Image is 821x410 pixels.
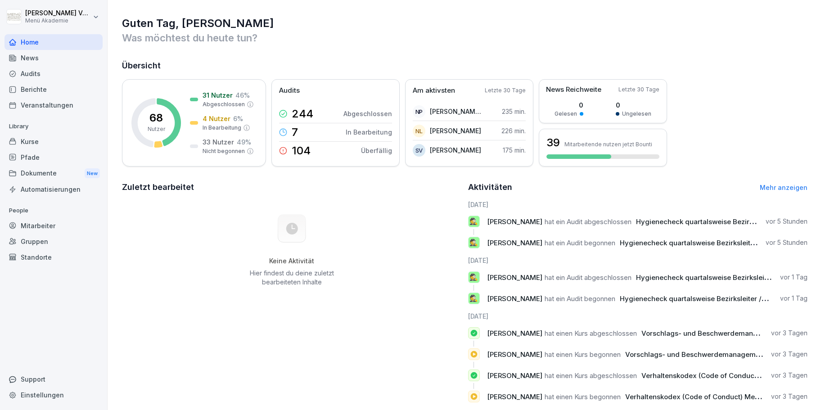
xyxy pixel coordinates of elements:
span: hat ein Audit abgeschlossen [545,273,632,282]
p: Audits [279,86,300,96]
p: [PERSON_NAME] [430,126,481,135]
p: vor 5 Stunden [766,238,807,247]
p: vor 3 Tagen [771,371,807,380]
h2: Aktivitäten [468,181,512,194]
a: Mehr anzeigen [760,184,807,191]
p: Nicht begonnen [203,147,245,155]
p: vor 5 Stunden [766,217,807,226]
p: 🕵️ [469,236,478,249]
p: vor 1 Tag [780,294,807,303]
span: hat ein Audit begonnen [545,294,615,303]
p: Gelesen [555,110,577,118]
p: 7 [292,127,298,138]
p: Am aktivsten [413,86,455,96]
span: [PERSON_NAME] [487,294,542,303]
p: 0 [555,100,583,110]
p: Letzte 30 Tage [485,86,526,95]
a: Audits [5,66,103,81]
div: Dokumente [5,165,103,182]
p: 235 min. [502,107,526,116]
span: hat ein Audit begonnen [545,239,615,247]
span: [PERSON_NAME] [487,329,542,338]
p: 175 min. [503,145,526,155]
div: NL [413,125,425,137]
div: NP [413,105,425,118]
p: 0 [616,100,651,110]
span: hat ein Audit abgeschlossen [545,217,632,226]
p: People [5,203,103,218]
a: Gruppen [5,234,103,249]
a: Automatisierungen [5,181,103,197]
h5: Keine Aktivität [246,257,337,265]
a: News [5,50,103,66]
p: 226 min. [501,126,526,135]
p: In Bearbeitung [203,124,241,132]
a: Kurse [5,134,103,149]
p: [PERSON_NAME] [430,145,481,155]
p: 49 % [237,137,251,147]
p: 🕵️ [469,292,478,305]
p: vor 1 Tag [780,273,807,282]
p: In Bearbeitung [346,127,392,137]
a: Standorte [5,249,103,265]
p: [PERSON_NAME] Pirkhedir [430,107,482,116]
a: Berichte [5,81,103,97]
p: [PERSON_NAME] Vonau [25,9,91,17]
span: [PERSON_NAME] [487,392,542,401]
p: 46 % [235,90,250,100]
h6: [DATE] [468,256,808,265]
a: Einstellungen [5,387,103,403]
h3: 39 [546,135,560,150]
h2: Übersicht [122,59,807,72]
p: Mitarbeitende nutzen jetzt Bounti [564,141,652,148]
span: hat einen Kurs abgeschlossen [545,371,637,380]
a: Veranstaltungen [5,97,103,113]
p: Nutzer [148,125,165,133]
p: vor 3 Tagen [771,329,807,338]
p: 🕵️ [469,215,478,228]
p: 244 [292,108,313,119]
p: News Reichweite [546,85,601,95]
div: Home [5,34,103,50]
p: Abgeschlossen [203,100,245,108]
p: 33 Nutzer [203,137,234,147]
span: hat einen Kurs abgeschlossen [545,329,637,338]
h6: [DATE] [468,311,808,321]
p: 4 Nutzer [203,114,230,123]
p: Menü Akademie [25,18,91,24]
span: [PERSON_NAME] [487,273,542,282]
p: 68 [149,113,163,123]
p: Was möchtest du heute tun? [122,31,807,45]
p: 104 [292,145,311,156]
span: [PERSON_NAME] [487,217,542,226]
a: DokumenteNew [5,165,103,182]
p: 🕵️ [469,271,478,284]
div: New [85,168,100,179]
p: Überfällig [361,146,392,155]
span: Verhaltenskodex (Code of Conduct) Menü 2000 [625,392,782,401]
h2: Zuletzt bearbeitet [122,181,462,194]
a: Mitarbeiter [5,218,103,234]
p: Ungelesen [622,110,651,118]
span: Verhaltenskodex (Code of Conduct) Menü 2000 [641,371,798,380]
span: hat einen Kurs begonnen [545,392,621,401]
p: Letzte 30 Tage [618,86,659,94]
p: Library [5,119,103,134]
p: Hier findest du deine zuletzt bearbeiteten Inhalte [246,269,337,287]
h6: [DATE] [468,200,808,209]
span: Hygienecheck quartalsweise Bezirksleiter /Regionalleiter [620,294,807,303]
p: 31 Nutzer [203,90,233,100]
p: vor 3 Tagen [771,392,807,401]
a: Pfade [5,149,103,165]
span: [PERSON_NAME] [487,371,542,380]
p: vor 3 Tagen [771,350,807,359]
span: hat einen Kurs begonnen [545,350,621,359]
